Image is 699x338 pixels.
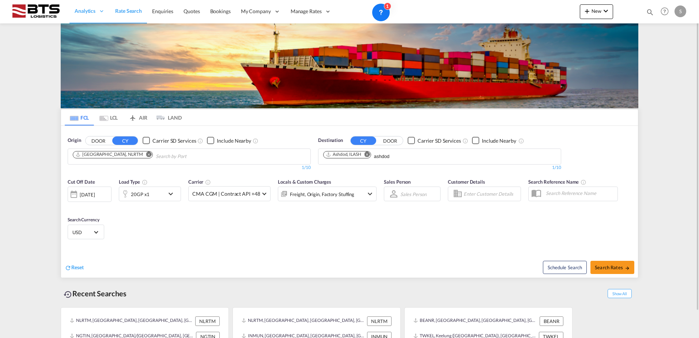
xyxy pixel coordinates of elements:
span: Customer Details [448,179,485,185]
md-icon: icon-information-outline [142,179,148,185]
img: cdcc71d0be7811ed9adfbf939d2aa0e8.png [11,3,60,20]
div: Ashdod, ILASH [326,151,361,158]
div: NLRTM [367,316,392,326]
md-icon: Unchecked: Search for CY (Container Yard) services for all selected carriers.Checked : Search for... [462,138,468,144]
span: Bookings [210,8,231,14]
div: 20GP x1 [131,189,150,199]
md-chips-wrap: Chips container. Use arrow keys to select chips. [322,149,446,162]
div: NLRTM, Rotterdam, Netherlands, Western Europe, Europe [70,316,193,326]
md-icon: icon-magnify [646,8,654,16]
button: Remove [360,151,371,159]
div: Include Nearby [217,137,251,144]
md-icon: icon-chevron-down [601,7,610,15]
div: Press delete to remove this chip. [75,151,144,158]
span: Sales Person [384,179,411,185]
input: Search Reference Name [542,188,617,199]
md-icon: icon-chevron-down [166,189,179,198]
md-checkbox: Checkbox No Ink [143,137,196,144]
md-icon: icon-backup-restore [64,290,72,299]
button: Remove [141,151,152,159]
md-icon: icon-plus 400-fg [583,7,592,15]
md-select: Select Currency: $ USDUnited States Dollar [72,227,100,237]
div: 20GP x1icon-chevron-down [119,187,181,201]
div: OriginDOOR CY Checkbox No InkUnchecked: Search for CY (Container Yard) services for all selected ... [61,126,638,278]
span: CMA CGM | Contract API +48 [192,190,260,198]
span: Help [658,5,671,18]
div: [DATE] [68,187,112,202]
input: Chips input. [156,151,225,162]
md-datepicker: Select [68,201,73,211]
span: USD [72,229,93,236]
span: Search Rates [595,264,630,270]
div: 1/10 [68,165,311,171]
div: S [675,5,686,17]
span: Search Reference Name [528,179,586,185]
div: Carrier SD Services [417,137,461,144]
span: Manage Rates [291,8,322,15]
div: NLRTM, Rotterdam, Netherlands, Western Europe, Europe [242,316,365,326]
md-icon: Unchecked: Ignores neighbouring ports when fetching rates.Checked : Includes neighbouring ports w... [518,138,524,144]
div: BEANR, Antwerp, Belgium, Western Europe, Europe [413,316,538,326]
div: BEANR [540,316,563,326]
md-icon: icon-refresh [65,264,71,271]
span: Reset [71,264,84,270]
button: DOOR [86,136,111,145]
div: Freight Origin Factory Stuffing [290,189,354,199]
span: Search Currency [68,217,99,222]
button: DOOR [377,136,403,145]
div: Carrier SD Services [152,137,196,144]
span: Quotes [184,8,200,14]
input: Chips input. [374,151,443,162]
span: Rate Search [115,8,142,14]
div: Rotterdam, NLRTM [75,151,143,158]
span: Enquiries [152,8,173,14]
md-icon: icon-arrow-right [625,266,630,271]
button: Note: By default Schedule search will only considerorigin ports, destination ports and cut off da... [543,261,587,274]
md-select: Sales Person [400,189,427,199]
span: Cut Off Date [68,179,95,185]
md-icon: The selected Trucker/Carrierwill be displayed in the rate results If the rates are from another f... [205,179,211,185]
span: Destination [318,137,343,144]
md-tab-item: FCL [65,109,94,125]
md-chips-wrap: Chips container. Use arrow keys to select chips. [72,149,228,162]
span: Analytics [75,7,95,15]
md-tab-item: AIR [123,109,152,125]
div: 1/10 [318,165,561,171]
md-checkbox: Checkbox No Ink [207,137,251,144]
button: CY [112,136,138,145]
div: Freight Origin Factory Stuffingicon-chevron-down [278,187,377,201]
span: Locals & Custom Charges [278,179,331,185]
img: LCL+%26+FCL+BACKGROUND.png [61,23,638,108]
button: icon-plus 400-fgNewicon-chevron-down [580,4,613,19]
span: New [583,8,610,14]
span: Origin [68,137,81,144]
div: Press delete to remove this chip. [326,151,363,158]
div: Recent Searches [61,285,129,302]
button: CY [351,136,376,145]
md-checkbox: Checkbox No Ink [472,137,516,144]
md-icon: icon-airplane [128,113,137,119]
span: Load Type [119,179,148,185]
div: icon-refreshReset [65,264,84,272]
button: Search Ratesicon-arrow-right [590,261,634,274]
div: [DATE] [80,191,95,198]
md-tab-item: LCL [94,109,123,125]
md-icon: Your search will be saved by the below given name [581,179,586,185]
div: Include Nearby [482,137,516,144]
md-pagination-wrapper: Use the left and right arrow keys to navigate between tabs [65,109,182,125]
div: icon-magnify [646,8,654,19]
md-icon: Unchecked: Ignores neighbouring ports when fetching rates.Checked : Includes neighbouring ports w... [253,138,258,144]
md-tab-item: LAND [152,109,182,125]
md-checkbox: Checkbox No Ink [408,137,461,144]
div: Help [658,5,675,18]
span: My Company [241,8,271,15]
span: Carrier [188,179,211,185]
md-icon: icon-chevron-down [366,189,374,198]
md-icon: Unchecked: Search for CY (Container Yard) services for all selected carriers.Checked : Search for... [197,138,203,144]
div: NLRTM [195,316,220,326]
span: Show All [608,289,632,298]
input: Enter Customer Details [464,188,518,199]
